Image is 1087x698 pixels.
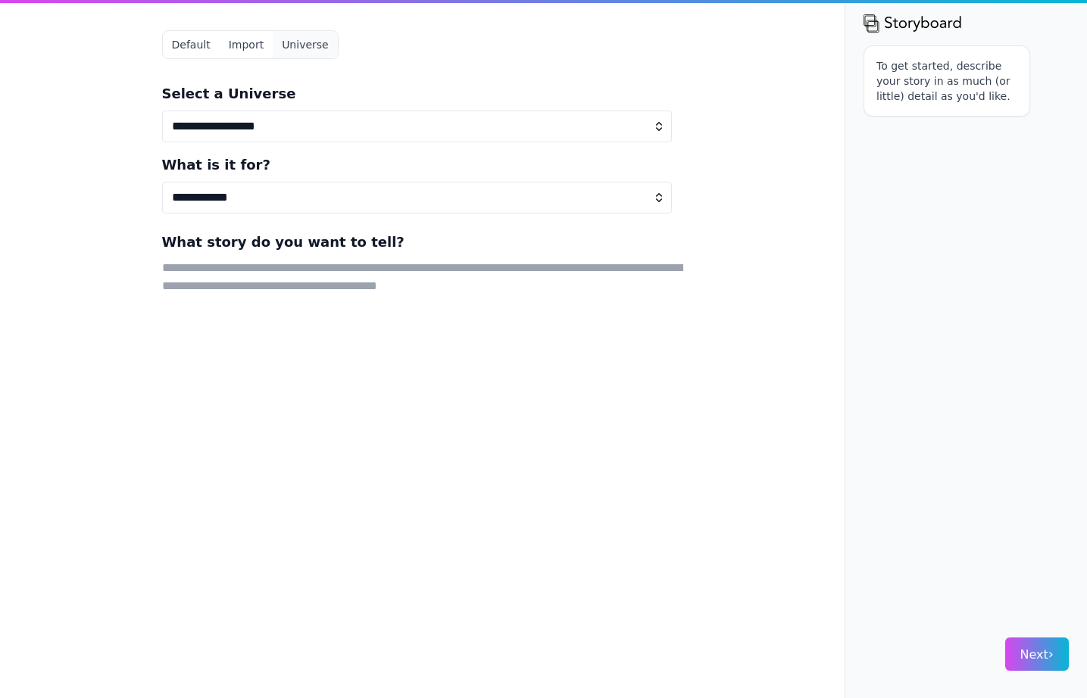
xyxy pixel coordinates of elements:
[1005,637,1069,671] button: Next›
[162,226,683,253] h3: What story do you want to tell?
[864,12,962,33] img: storyboard
[162,154,683,176] h3: What is it for?
[273,31,338,58] button: Universe
[1048,646,1054,662] span: ›
[1020,647,1054,662] span: Next
[876,58,1017,104] p: To get started, describe your story in as much (or little) detail as you'd like.
[162,83,683,104] h3: Select a Universe
[163,31,220,58] button: Default
[220,31,273,58] button: Import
